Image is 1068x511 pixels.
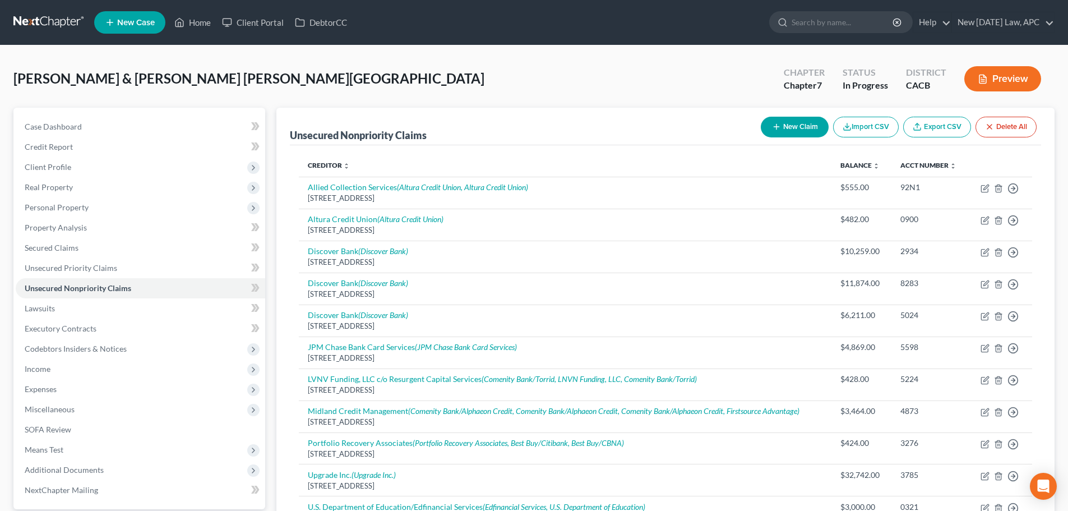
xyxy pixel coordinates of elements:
button: Delete All [975,117,1037,137]
span: NextChapter Mailing [25,485,98,495]
i: (Altura Credit Union, Altura Credit Union) [397,182,528,192]
a: Allied Collection Services(Altura Credit Union, Altura Credit Union) [308,182,528,192]
div: In Progress [843,79,888,92]
span: Real Property [25,182,73,192]
div: 8283 [900,278,960,289]
i: unfold_more [950,163,956,169]
div: 3785 [900,469,960,481]
div: $10,259.00 [840,246,882,257]
div: $11,874.00 [840,278,882,289]
i: (JPM Chase Bank Card Services) [415,342,517,352]
i: (Comenity Bank/Alphaeon Credit, Comenity Bank/Alphaeon Credit, Comenity Bank/Alphaeon Credit, Fir... [408,406,799,416]
a: Midland Credit Management(Comenity Bank/Alphaeon Credit, Comenity Bank/Alphaeon Credit, Comenity ... [308,406,799,416]
div: 0900 [900,214,960,225]
div: Chapter [784,79,825,92]
span: New Case [117,19,155,27]
button: Preview [964,66,1041,91]
div: $3,464.00 [840,406,882,417]
a: DebtorCC [289,12,353,33]
div: [STREET_ADDRESS] [308,321,822,332]
div: Status [843,66,888,79]
a: Discover Bank(Discover Bank) [308,278,408,288]
a: Creditor unfold_more [308,161,350,169]
i: (Discover Bank) [358,246,408,256]
a: Discover Bank(Discover Bank) [308,310,408,320]
span: Case Dashboard [25,122,82,131]
a: Balance unfold_more [840,161,880,169]
i: unfold_more [873,163,880,169]
a: LVNV Funding, LLC c/o Resurgent Capital Services(Comenity Bank/Torrid, LNVN Funding, LLC, Comenit... [308,374,697,384]
span: [PERSON_NAME] & [PERSON_NAME] [PERSON_NAME][GEOGRAPHIC_DATA] [13,70,484,86]
span: Unsecured Priority Claims [25,263,117,273]
span: Lawsuits [25,303,55,313]
a: Acct Number unfold_more [900,161,956,169]
i: (Upgrade Inc.) [352,470,396,480]
span: Client Profile [25,162,71,172]
div: [STREET_ADDRESS] [308,225,822,236]
a: Executory Contracts [16,319,265,339]
a: Case Dashboard [16,117,265,137]
a: Discover Bank(Discover Bank) [308,246,408,256]
span: Miscellaneous [25,404,75,414]
a: Home [169,12,216,33]
div: [STREET_ADDRESS] [308,449,822,459]
div: 5024 [900,310,960,321]
a: Unsecured Priority Claims [16,258,265,278]
a: JPM Chase Bank Card Services(JPM Chase Bank Card Services) [308,342,517,352]
a: SOFA Review [16,420,265,440]
span: Expenses [25,384,57,394]
span: Executory Contracts [25,324,96,333]
div: [STREET_ADDRESS] [308,353,822,363]
a: Upgrade Inc.(Upgrade Inc.) [308,470,396,480]
span: Codebtors Insiders & Notices [25,344,127,353]
div: 2934 [900,246,960,257]
i: (Portfolio Recovery Associates, Best Buy/Citibank, Best Buy/CBNA) [413,438,624,448]
input: Search by name... [792,12,894,33]
span: 7 [817,80,822,90]
div: Unsecured Nonpriority Claims [290,128,427,142]
a: Portfolio Recovery Associates(Portfolio Recovery Associates, Best Buy/Citibank, Best Buy/CBNA) [308,438,624,448]
span: Means Test [25,445,63,454]
button: Import CSV [833,117,899,137]
div: CACB [906,79,946,92]
div: Chapter [784,66,825,79]
i: (Comenity Bank/Torrid, LNVN Funding, LLC, Comenity Bank/Torrid) [482,374,697,384]
div: [STREET_ADDRESS] [308,481,822,491]
a: Property Analysis [16,218,265,238]
span: SOFA Review [25,425,71,434]
i: unfold_more [343,163,350,169]
span: Unsecured Nonpriority Claims [25,283,131,293]
a: Altura Credit Union(Altura Credit Union) [308,214,443,224]
div: $428.00 [840,374,882,385]
div: [STREET_ADDRESS] [308,257,822,268]
span: Secured Claims [25,243,78,252]
i: (Discover Bank) [358,278,408,288]
div: [STREET_ADDRESS] [308,385,822,395]
i: (Altura Credit Union) [377,214,443,224]
div: $32,742.00 [840,469,882,481]
a: Credit Report [16,137,265,157]
div: $424.00 [840,438,882,449]
a: Lawsuits [16,298,265,319]
div: District [906,66,946,79]
i: (Discover Bank) [358,310,408,320]
div: 3276 [900,438,960,449]
a: New [DATE] Law, APC [952,12,1054,33]
a: Secured Claims [16,238,265,258]
div: 5598 [900,342,960,353]
div: 5224 [900,374,960,385]
div: $482.00 [840,214,882,225]
div: $6,211.00 [840,310,882,321]
div: Open Intercom Messenger [1030,473,1057,500]
a: Help [913,12,951,33]
div: [STREET_ADDRESS] [308,289,822,300]
div: [STREET_ADDRESS] [308,193,822,204]
span: Income [25,364,50,374]
a: Unsecured Nonpriority Claims [16,278,265,298]
span: Credit Report [25,142,73,151]
a: Client Portal [216,12,289,33]
a: NextChapter Mailing [16,480,265,500]
a: Export CSV [903,117,971,137]
div: 92N1 [900,182,960,193]
div: $4,869.00 [840,342,882,353]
